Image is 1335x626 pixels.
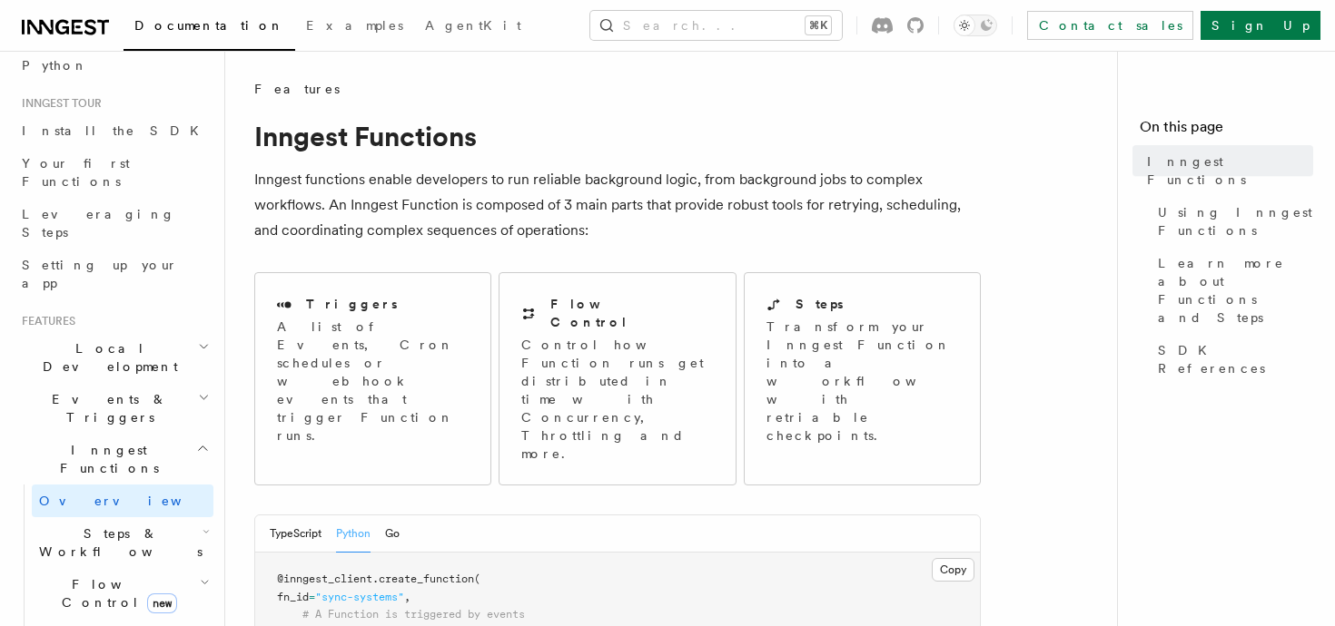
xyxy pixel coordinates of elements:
[379,572,474,585] span: create_function
[1140,116,1313,145] h4: On this page
[766,318,961,445] p: Transform your Inngest Function into a workflow with retriable checkpoints.
[39,494,226,508] span: Overview
[1140,145,1313,196] a: Inngest Functions
[1201,11,1320,40] a: Sign Up
[32,575,200,611] span: Flow Control
[1158,203,1313,240] span: Using Inngest Functions
[15,434,213,484] button: Inngest Functions
[22,58,88,73] span: Python
[404,591,410,603] span: ,
[32,517,213,568] button: Steps & Workflows
[15,114,213,147] a: Install the SDK
[254,80,340,98] span: Features
[302,608,525,621] span: # A Function is triggered by events
[277,591,309,603] span: fn_id
[796,295,844,313] h2: Steps
[15,339,198,376] span: Local Development
[32,484,213,517] a: Overview
[295,5,414,49] a: Examples
[270,515,321,553] button: TypeScript
[15,249,213,299] a: Setting up your app
[1147,152,1313,189] span: Inngest Functions
[474,572,480,585] span: (
[15,332,213,383] button: Local Development
[1158,254,1313,327] span: Learn more about Functions and Steps
[124,5,295,51] a: Documentation
[147,593,177,613] span: new
[277,318,469,445] p: A list of Events, Cron schedules or webhook events that trigger Function runs.
[590,11,842,40] button: Search...⌘K
[15,147,213,198] a: Your first Functions
[954,15,997,36] button: Toggle dark mode
[744,272,981,485] a: StepsTransform your Inngest Function into a workflow with retriable checkpoints.
[372,572,379,585] span: .
[254,167,981,243] p: Inngest functions enable developers to run reliable background logic, from background jobs to com...
[499,272,736,485] a: Flow ControlControl how Function runs get distributed in time with Concurrency, Throttling and more.
[806,16,831,34] kbd: ⌘K
[425,18,521,33] span: AgentKit
[15,314,75,328] span: Features
[254,272,491,485] a: TriggersA list of Events, Cron schedules or webhook events that trigger Function runs.
[521,336,713,463] p: Control how Function runs get distributed in time with Concurrency, Throttling and more.
[1151,196,1313,247] a: Using Inngest Functions
[254,120,981,152] h1: Inngest Functions
[306,295,398,313] h2: Triggers
[22,156,130,189] span: Your first Functions
[15,390,198,426] span: Events & Triggers
[277,572,372,585] span: @inngest_client
[414,5,532,49] a: AgentKit
[15,96,102,111] span: Inngest tour
[1151,334,1313,385] a: SDK References
[309,591,315,603] span: =
[22,258,178,290] span: Setting up your app
[15,198,213,249] a: Leveraging Steps
[15,441,196,477] span: Inngest Functions
[1158,341,1313,377] span: SDK References
[32,568,213,619] button: Flow Controlnew
[336,515,371,553] button: Python
[15,49,213,82] a: Python
[932,558,974,582] button: Copy
[1027,11,1193,40] a: Contact sales
[32,524,203,561] span: Steps & Workflows
[385,515,400,553] button: Go
[134,18,284,33] span: Documentation
[15,383,213,434] button: Events & Triggers
[22,123,210,138] span: Install the SDK
[1151,247,1313,334] a: Learn more about Functions and Steps
[550,295,713,331] h2: Flow Control
[306,18,403,33] span: Examples
[315,591,404,603] span: "sync-systems"
[22,207,175,240] span: Leveraging Steps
